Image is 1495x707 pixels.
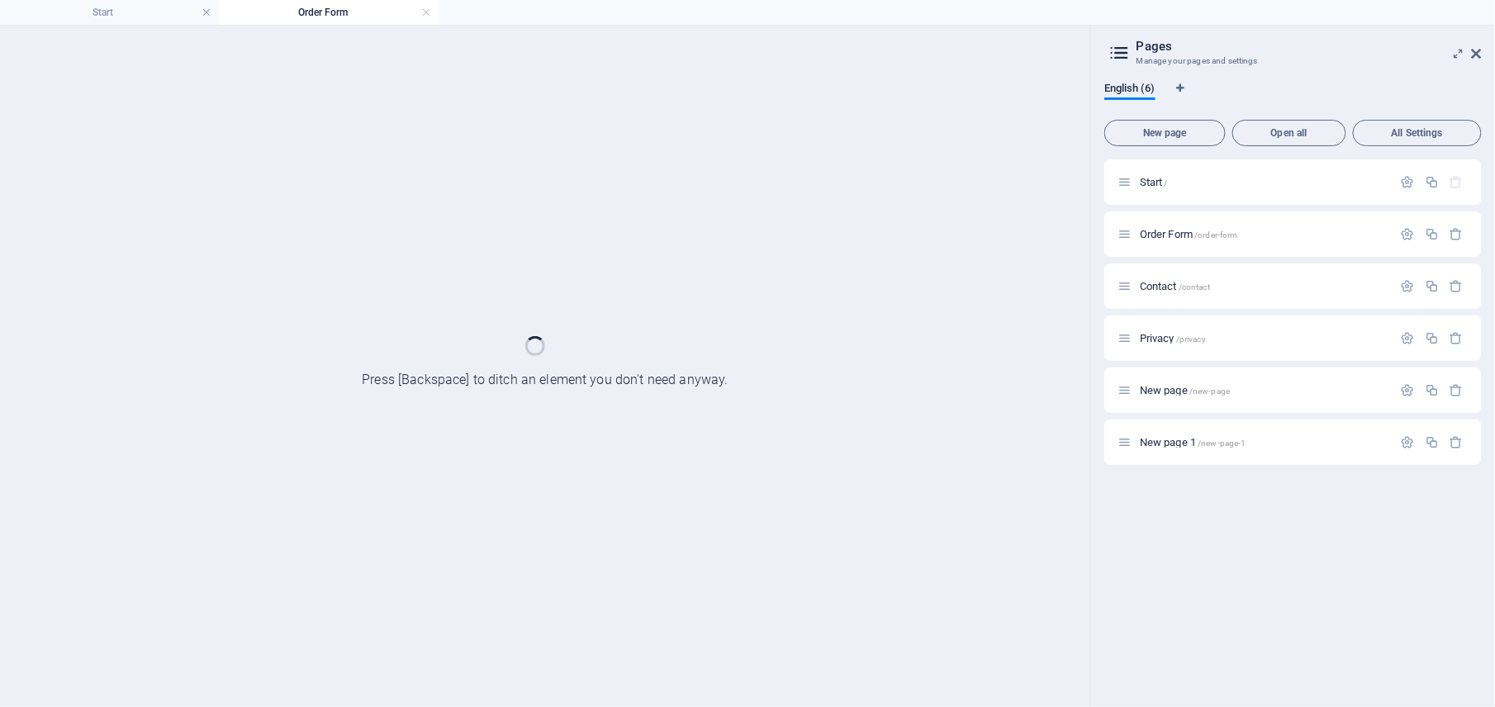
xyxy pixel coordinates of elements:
[1179,282,1210,292] span: /contact
[1360,128,1474,138] span: All Settings
[1425,227,1439,241] div: Duplicate
[1450,435,1464,449] div: Remove
[220,3,439,21] h4: Order Form
[1240,128,1339,138] span: Open all
[1104,120,1226,146] button: New page
[1401,175,1415,189] div: Settings
[1232,120,1346,146] button: Open all
[1425,279,1439,293] div: Duplicate
[1425,331,1439,345] div: Duplicate
[1140,176,1168,188] span: Click to open page
[1165,178,1168,187] span: /
[1135,333,1393,344] div: Privacy/privacy
[1135,229,1393,240] div: Order Form/order-form
[1140,384,1230,396] span: Click to open page
[1450,331,1464,345] div: Remove
[1450,279,1464,293] div: Remove
[1450,383,1464,397] div: Remove
[1189,387,1230,396] span: /new-page
[1135,281,1393,292] div: Contact/contact
[1140,436,1246,448] span: Click to open page
[1450,227,1464,241] div: Remove
[1135,177,1393,187] div: Start/
[1104,78,1156,102] span: English (6)
[1425,383,1439,397] div: Duplicate
[1450,175,1464,189] div: The startpage cannot be deleted
[1137,39,1482,54] h2: Pages
[1104,82,1482,113] div: Language Tabs
[1198,439,1247,448] span: /new-page-1
[1425,175,1439,189] div: Duplicate
[1401,279,1415,293] div: Settings
[1112,128,1218,138] span: New page
[1401,383,1415,397] div: Settings
[1135,437,1393,448] div: New page 1/new-page-1
[1401,331,1415,345] div: Settings
[1140,280,1210,292] span: Click to open page
[1140,228,1238,240] span: Order Form
[1176,335,1206,344] span: /privacy
[1401,435,1415,449] div: Settings
[1401,227,1415,241] div: Settings
[1137,54,1449,69] h3: Manage your pages and settings
[1135,385,1393,396] div: New page/new-page
[1195,230,1239,240] span: /order-form
[1353,120,1482,146] button: All Settings
[1140,332,1206,344] span: Click to open page
[1425,435,1439,449] div: Duplicate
